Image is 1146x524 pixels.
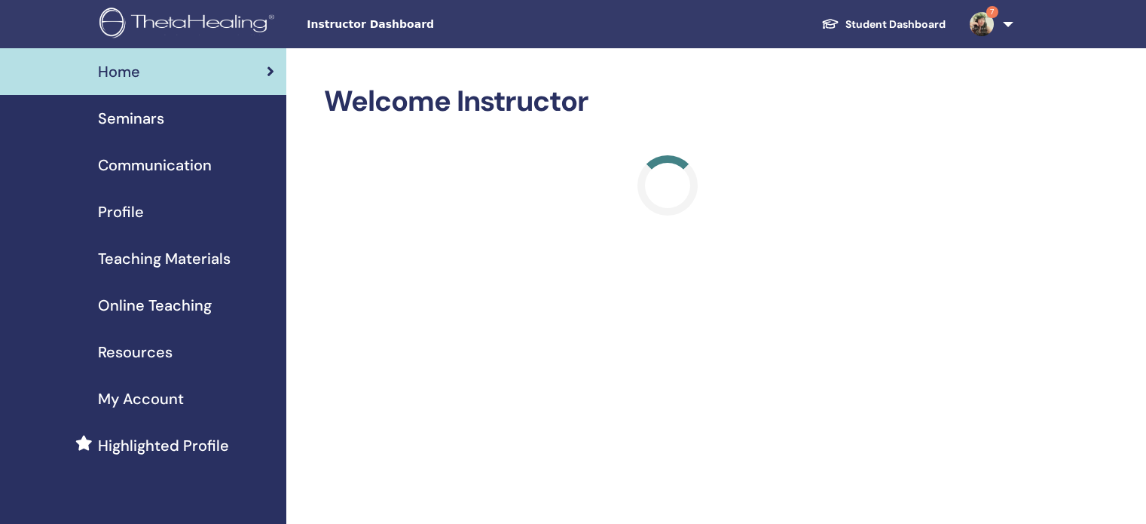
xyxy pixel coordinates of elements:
span: Online Teaching [98,294,212,317]
span: 7 [986,6,998,18]
span: My Account [98,388,184,410]
a: Student Dashboard [809,11,958,38]
span: Instructor Dashboard [307,17,533,32]
span: Highlighted Profile [98,434,229,457]
span: Profile [98,201,144,223]
span: Teaching Materials [98,247,231,270]
h2: Welcome Instructor [324,84,1010,119]
span: Seminars [98,107,164,130]
span: Communication [98,154,212,176]
img: graduation-cap-white.svg [821,17,839,30]
span: Home [98,60,140,83]
span: Resources [98,341,173,363]
img: default.jpg [970,12,994,36]
img: logo.png [99,8,280,41]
